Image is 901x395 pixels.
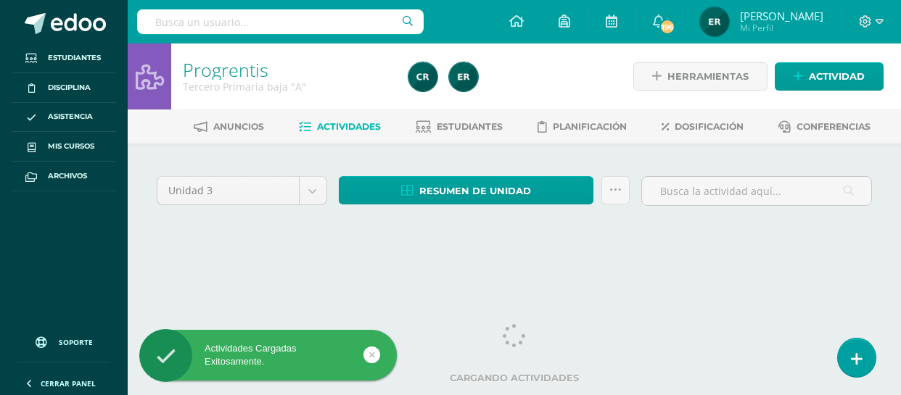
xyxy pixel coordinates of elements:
h1: Progrentis [183,59,391,80]
a: Estudiantes [12,43,116,73]
span: Asistencia [48,111,93,122]
a: Dosificación [662,115,744,138]
div: Actividades Cargadas Exitosamente. [139,342,397,368]
a: Unidad 3 [157,177,326,204]
span: 196 [659,19,675,35]
img: 5c384eb2ea0174d85097e364ebdd71e5.png [700,7,729,36]
label: Cargando actividades [157,373,872,383]
img: 5c384eb2ea0174d85097e364ebdd71e5.png [449,62,478,91]
span: Archivos [48,170,87,182]
span: Cerrar panel [41,378,96,388]
span: [PERSON_NAME] [740,9,823,23]
span: Estudiantes [48,52,101,64]
span: Herramientas [667,63,749,90]
span: Mi Perfil [740,22,823,34]
a: Soporte [17,323,110,358]
span: Unidad 3 [168,177,288,204]
a: Conferencias [778,115,871,138]
span: Mis cursos [48,141,94,152]
a: Planificación [538,115,627,138]
span: Planificación [553,121,627,132]
span: Conferencias [797,121,871,132]
span: Actividades [317,121,381,132]
span: Dosificación [675,121,744,132]
a: Actividad [775,62,884,91]
span: Estudiantes [437,121,503,132]
span: Anuncios [213,121,264,132]
img: 19436fc6d9716341a8510cf58c6830a2.png [408,62,437,91]
a: Resumen de unidad [339,176,594,204]
a: Disciplina [12,73,116,103]
a: Anuncios [194,115,264,138]
a: Asistencia [12,103,116,133]
a: Herramientas [633,62,768,91]
span: Actividad [809,63,865,90]
a: Mis cursos [12,132,116,162]
a: Archivos [12,162,116,191]
span: Soporte [59,337,93,347]
a: Actividades [299,115,381,138]
input: Busca un usuario... [137,9,423,34]
span: Disciplina [48,82,91,93]
a: Estudiantes [416,115,503,138]
div: Tercero Primaria baja 'A' [183,80,391,93]
span: Resumen de unidad [419,178,531,204]
a: Progrentis [183,57,268,82]
input: Busca la actividad aquí... [642,177,871,205]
